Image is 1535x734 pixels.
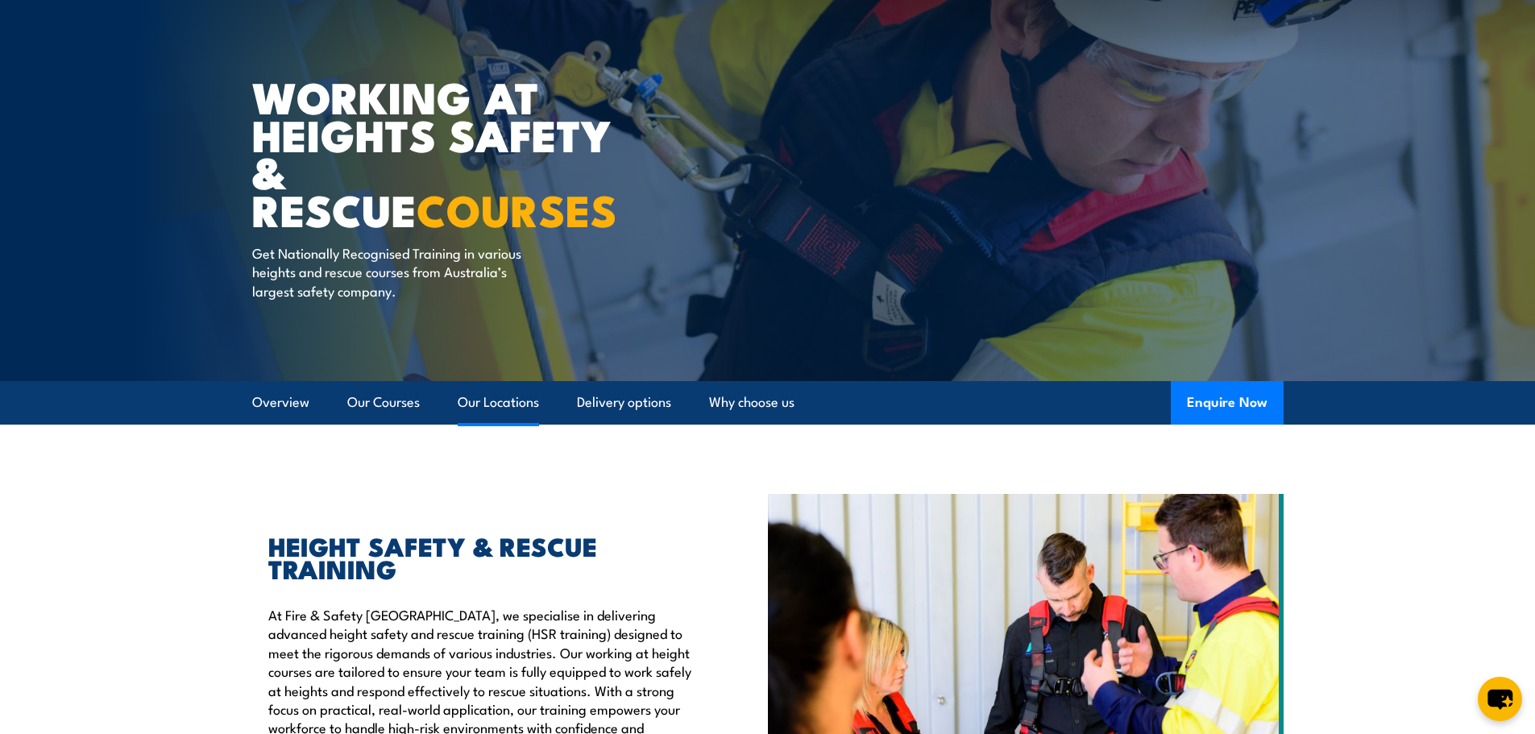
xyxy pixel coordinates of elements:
[458,381,539,424] a: Our Locations
[252,243,546,300] p: Get Nationally Recognised Training in various heights and rescue courses from Australia’s largest...
[252,381,309,424] a: Overview
[347,381,420,424] a: Our Courses
[417,175,617,242] strong: COURSES
[268,534,694,579] h2: HEIGHT SAFETY & RESCUE TRAINING
[577,381,671,424] a: Delivery options
[252,77,650,228] h1: WORKING AT HEIGHTS SAFETY & RESCUE
[709,381,794,424] a: Why choose us
[1171,381,1284,425] button: Enquire Now
[1478,677,1522,721] button: chat-button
